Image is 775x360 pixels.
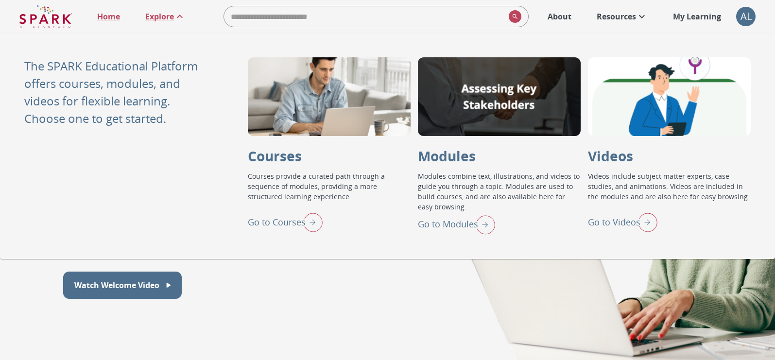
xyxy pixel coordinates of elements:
button: Watch Welcome Video [63,272,182,299]
p: Courses [248,146,302,166]
button: account of current user [736,7,756,26]
p: Resources [597,11,636,22]
p: My Learning [673,11,721,22]
div: Go to Modules [418,212,495,237]
div: Go to Videos [588,209,657,235]
div: Courses [248,57,411,136]
img: right arrow [633,209,657,235]
p: Home [97,11,120,22]
div: Modules [418,57,581,136]
p: Modules [418,146,476,166]
a: Resources [592,6,653,27]
a: My Learning [668,6,726,27]
button: search [505,6,521,27]
p: Go to Videos [588,216,640,229]
img: right arrow [298,209,323,235]
p: Videos include subject matter experts, case studies, and animations. Videos are included in the m... [588,171,751,209]
a: Home [92,6,125,27]
div: Go to Courses [248,209,323,235]
img: Logo of SPARK at Stanford [19,5,72,28]
p: Go to Courses [248,216,306,229]
a: Explore [140,6,190,27]
p: Watch Welcome Video [74,279,159,291]
a: About [543,6,576,27]
p: Explore [145,11,174,22]
p: Videos [588,146,633,166]
div: AL [736,7,756,26]
div: Videos [588,57,751,136]
p: The SPARK Educational Platform offers courses, modules, and videos for flexible learning. Choose ... [24,57,206,127]
p: Modules combine text, illustrations, and videos to guide you through a topic. Modules are used to... [418,171,581,212]
img: right arrow [471,212,495,237]
p: Go to Modules [418,218,478,231]
p: Courses provide a curated path through a sequence of modules, providing a more structured learnin... [248,171,411,209]
p: About [548,11,571,22]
